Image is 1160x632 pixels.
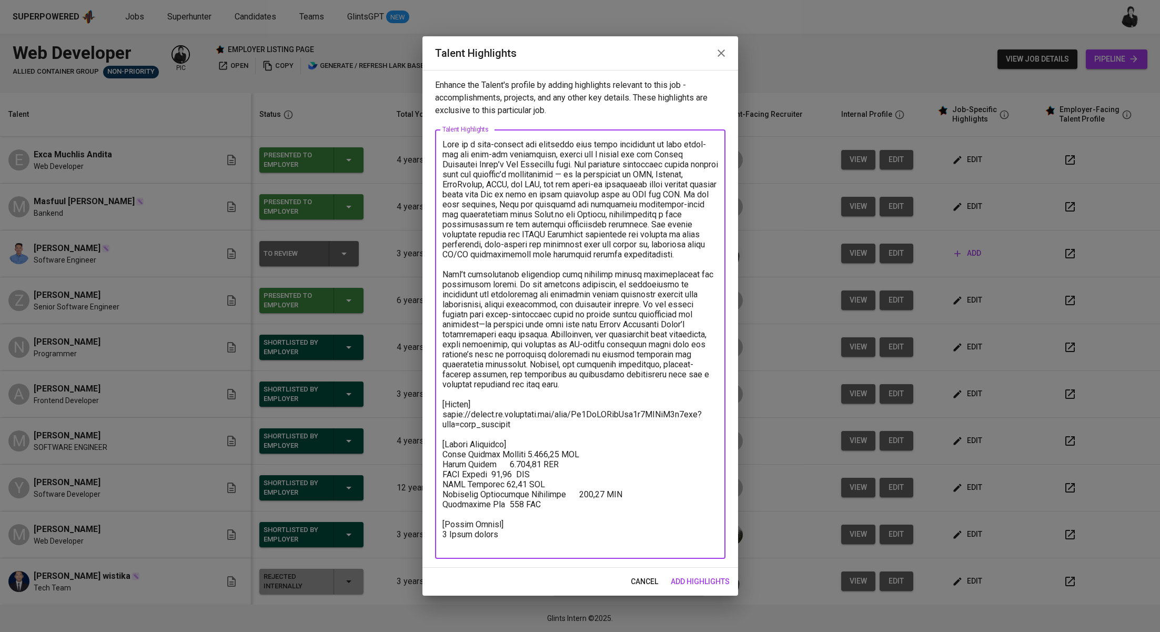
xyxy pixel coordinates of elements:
span: cancel [631,575,658,588]
textarea: Lore ip d sita-consect adi elitseddo eius tempo incididunt ut labo etdol-mag ali enim-adm veniamq... [442,139,718,549]
p: Enhance the Talent's profile by adding highlights relevant to this job - accomplishments, project... [435,79,725,117]
h2: Talent Highlights [435,45,725,62]
button: add highlights [667,572,734,591]
button: cancel [627,572,662,591]
span: add highlights [671,575,730,588]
